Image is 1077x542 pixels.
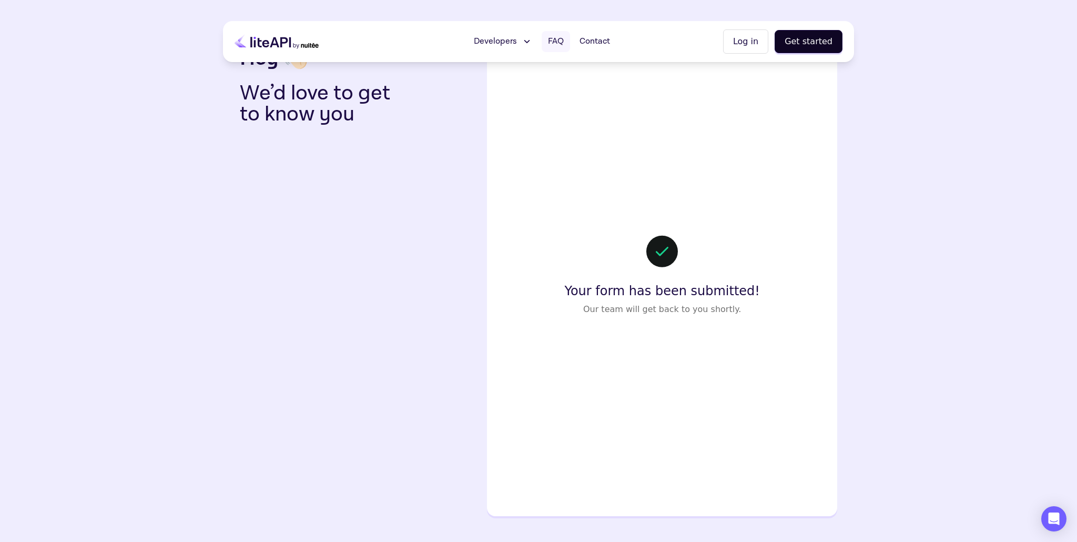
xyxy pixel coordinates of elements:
p: Our team will get back to you shortly. [583,303,741,316]
a: FAQ [542,31,570,52]
h4: Your form has been submitted! [564,283,760,299]
span: Developers [474,35,517,48]
span: Contact [580,35,610,48]
button: Developers [468,31,538,52]
div: Open Intercom Messenger [1041,506,1066,531]
button: Get started [775,30,842,53]
button: Log in [723,29,768,54]
a: Contact [573,31,616,52]
p: We’d love to get to know you [240,83,407,125]
span: FAQ [548,35,564,48]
